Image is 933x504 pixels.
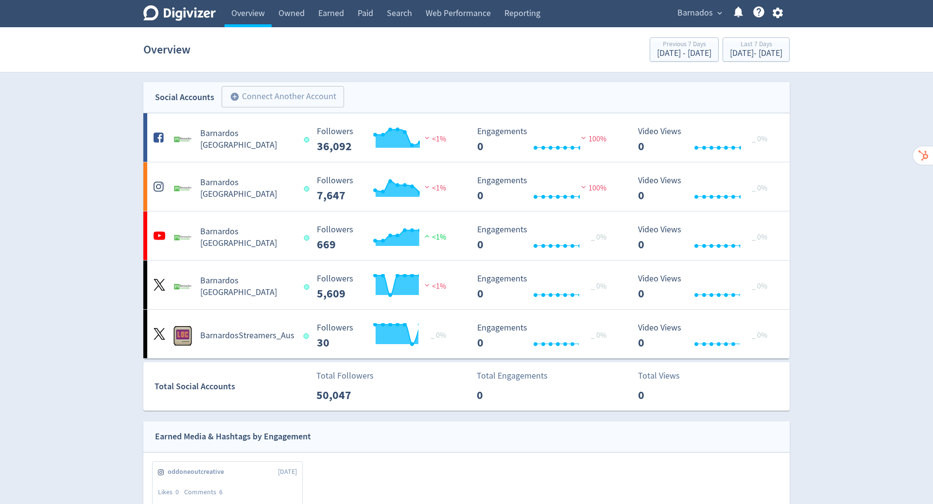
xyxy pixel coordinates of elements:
div: Social Accounts [155,90,214,104]
svg: Engagements 0 [472,323,618,349]
a: Barnardos Australia undefinedBarnardos [GEOGRAPHIC_DATA] Followers 5,609 Followers 5,609 <1% Enga... [143,261,790,309]
p: Total Followers [316,369,374,382]
a: Barnardos Australia undefinedBarnardos [GEOGRAPHIC_DATA] Followers 7,647 Followers 7,647 <1% Enga... [143,162,790,211]
h5: Barnardos [GEOGRAPHIC_DATA] [200,275,295,298]
svg: Engagements 0 [472,176,618,202]
img: negative-performance.svg [422,183,432,191]
span: <1% [422,281,446,291]
a: Barnardos Australia undefinedBarnardos [GEOGRAPHIC_DATA] Followers 669 Followers 669 <1% Engageme... [143,211,790,260]
button: Last 7 Days[DATE]- [DATE] [723,37,790,62]
a: Barnardos Australia undefinedBarnardos [GEOGRAPHIC_DATA] Followers 36,092 Followers 36,092 <1% En... [143,113,790,162]
a: BarnardosStreamers_Aus undefinedBarnardosStreamers_Aus Followers 30 Followers 30 _ 0% Engagements... [143,310,790,358]
p: 0 [477,386,533,404]
h5: Barnardos [GEOGRAPHIC_DATA] [200,177,295,200]
span: Data last synced: 20 Aug 2025, 1:02am (AEST) [304,333,312,339]
svg: Video Views 0 [633,323,779,349]
span: [DATE] [278,467,297,477]
svg: Video Views 0 [633,176,779,202]
svg: Engagements 0 [472,127,618,153]
svg: Engagements 0 [472,274,618,300]
span: <1% [422,232,446,242]
img: BarnardosStreamers_Aus undefined [173,326,192,346]
svg: Followers 36,092 [312,127,458,153]
span: oddoneoutcreative [168,467,229,477]
span: Data last synced: 19 Aug 2025, 5:02pm (AEST) [304,137,312,142]
svg: Video Views 0 [633,127,779,153]
span: 100% [579,134,606,144]
div: Last 7 Days [730,41,782,49]
h5: BarnardosStreamers_Aus [200,330,294,342]
button: Previous 7 Days[DATE] - [DATE] [650,37,719,62]
span: Data last synced: 19 Aug 2025, 5:02pm (AEST) [304,186,312,191]
span: _ 0% [752,134,767,144]
svg: Followers 7,647 [312,176,458,202]
img: Barnardos Australia undefined [173,179,192,198]
span: add_circle [230,92,240,102]
span: expand_more [715,9,724,17]
svg: Followers 5,609 [312,274,458,300]
img: positive-performance.svg [422,232,432,240]
span: _ 0% [752,281,767,291]
span: _ 0% [591,232,606,242]
p: Total Views [638,369,694,382]
h1: Overview [143,34,190,65]
img: Barnardos Australia undefined [173,130,192,149]
p: 0 [638,386,694,404]
span: 100% [579,183,606,193]
svg: Video Views 0 [633,274,779,300]
span: _ 0% [431,330,446,340]
span: _ 0% [752,183,767,193]
svg: Followers 30 [312,323,458,349]
span: _ 0% [591,330,606,340]
div: Earned Media & Hashtags by Engagement [155,430,311,444]
img: negative-performance.svg [422,281,432,289]
span: _ 0% [591,281,606,291]
button: Barnados [674,5,725,21]
img: Barnardos Australia undefined [173,228,192,247]
span: <1% [422,134,446,144]
span: <1% [422,183,446,193]
h5: Barnardos [GEOGRAPHIC_DATA] [200,128,295,151]
span: _ 0% [752,232,767,242]
div: Likes [158,487,184,497]
span: 0 [175,487,179,496]
button: Connect Another Account [222,86,344,107]
h5: Barnardos [GEOGRAPHIC_DATA] [200,226,295,249]
p: Total Engagements [477,369,548,382]
svg: Followers 669 [312,225,458,251]
img: Barnardos Australia undefined [173,277,192,296]
p: 50,047 [316,386,372,404]
img: negative-performance.svg [422,134,432,141]
div: [DATE] - [DATE] [657,49,711,58]
span: _ 0% [752,330,767,340]
span: 6 [219,487,223,496]
span: Data last synced: 19 Aug 2025, 5:02pm (AEST) [304,235,312,241]
span: Barnados [677,5,713,21]
a: Connect Another Account [214,87,344,107]
div: Previous 7 Days [657,41,711,49]
div: Total Social Accounts [155,380,310,394]
div: Comments [184,487,228,497]
svg: Engagements 0 [472,225,618,251]
div: [DATE] - [DATE] [730,49,782,58]
img: negative-performance.svg [579,134,588,141]
svg: Video Views 0 [633,225,779,251]
img: negative-performance.svg [579,183,588,191]
span: Data last synced: 20 Aug 2025, 3:01am (AEST) [304,284,312,290]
